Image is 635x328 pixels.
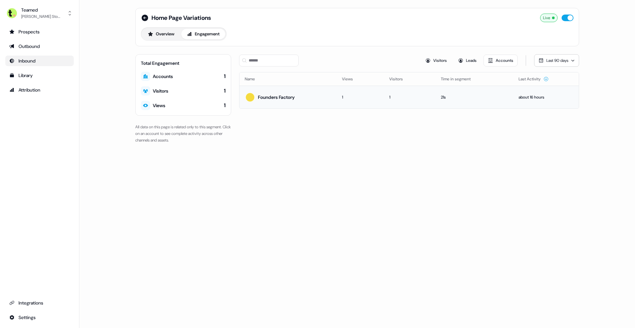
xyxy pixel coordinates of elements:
button: Name [245,73,263,85]
div: 21s [441,94,508,101]
button: Teamed[PERSON_NAME] Stones [5,5,74,21]
a: Go to integrations [5,298,74,308]
span: Last 90 days [546,58,568,63]
div: Outbound [9,43,70,50]
button: Last 90 days [534,54,579,67]
button: Engagement [181,29,225,39]
div: 1 [224,73,226,80]
div: Library [9,72,70,79]
a: Go to Inbound [5,56,74,66]
span: Home Page Variations [151,14,211,22]
div: about 16 hours [519,94,573,101]
div: Views [153,102,165,109]
button: Leads [454,55,481,66]
button: Visitors [389,73,411,85]
div: Total Engagement [141,60,226,66]
button: Time in segment [441,73,479,85]
a: Go to outbound experience [5,41,74,52]
div: Founders Factory [258,94,295,101]
div: Teamed [21,7,61,13]
div: 1 [224,102,226,109]
button: Last Activity [519,73,549,85]
a: Go to templates [5,70,74,81]
a: Go to integrations [5,312,74,323]
button: Overview [142,29,180,39]
p: All data on this page is related only to this segment. Click on an account to see complete activi... [135,124,231,143]
button: Visitors [421,55,451,66]
div: Attribution [9,87,70,93]
button: Views [342,73,361,85]
div: Integrations [9,300,70,306]
button: Accounts [484,55,518,66]
div: Accounts [153,73,173,80]
div: [PERSON_NAME] Stones [21,13,61,20]
a: Go to attribution [5,85,74,95]
div: Settings [9,314,70,321]
div: Live [540,14,558,22]
a: Go to prospects [5,26,74,37]
div: Visitors [153,88,168,94]
div: 1 [389,94,430,101]
div: Inbound [9,58,70,64]
div: 1 [342,94,379,101]
div: Prospects [9,28,70,35]
div: 1 [224,87,226,95]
